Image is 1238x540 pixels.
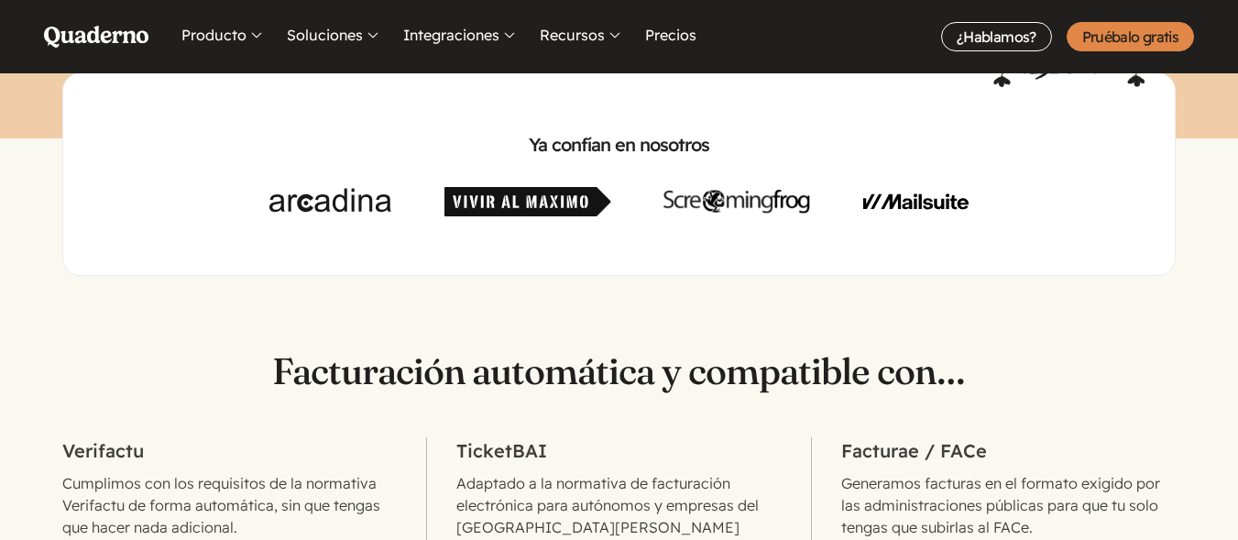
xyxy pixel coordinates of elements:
[841,472,1176,538] p: Generamos facturas en el formato exigido por las administraciones públicas para que tu solo tenga...
[1067,22,1194,51] a: Pruébalo gratis
[269,187,391,216] img: Arcadina.com
[456,437,782,465] h2: TicketBAI
[863,187,969,216] img: Mailsuite
[62,349,1177,393] p: Facturación automática y compatible con…
[62,472,397,538] p: Cumplimos con los requisitos de la normativa Verifactu de forma automática, sin que tengas que ha...
[93,132,1146,158] h2: Ya confían en nosotros
[663,187,810,216] img: Screaming Frog
[444,187,611,216] img: Vivir al Máximo
[841,437,1176,465] h2: Facturae / FACe
[941,22,1052,51] a: ¿Hablamos?
[62,437,397,465] h2: Verifactu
